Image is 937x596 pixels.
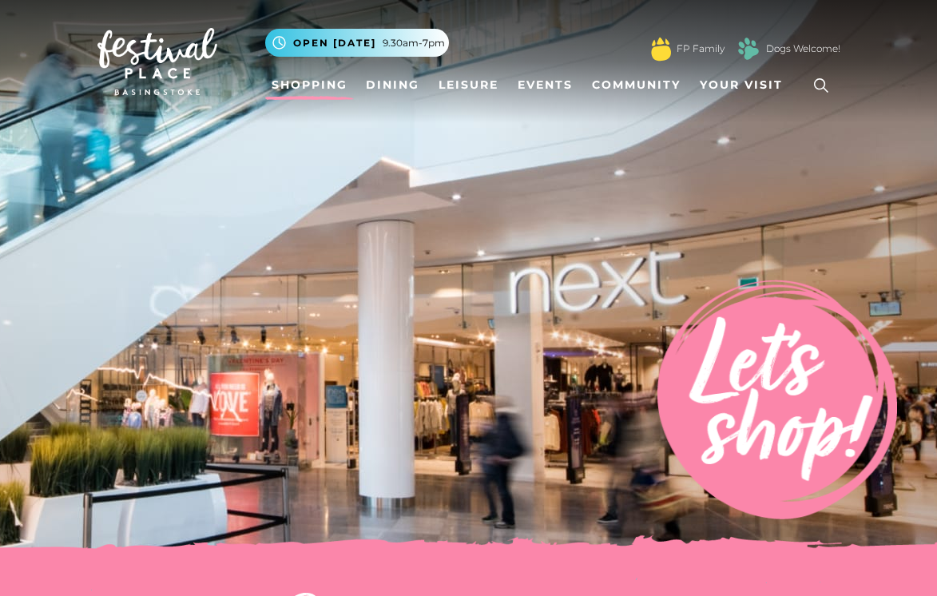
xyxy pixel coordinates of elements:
[432,70,505,100] a: Leisure
[383,36,445,50] span: 9.30am-7pm
[511,70,579,100] a: Events
[265,29,449,57] button: Open [DATE] 9.30am-7pm
[586,70,687,100] a: Community
[265,70,354,100] a: Shopping
[97,28,217,95] img: Festival Place Logo
[359,70,426,100] a: Dining
[293,36,376,50] span: Open [DATE]
[677,42,725,56] a: FP Family
[693,70,797,100] a: Your Visit
[766,42,840,56] a: Dogs Welcome!
[700,77,783,93] span: Your Visit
